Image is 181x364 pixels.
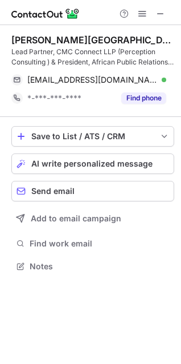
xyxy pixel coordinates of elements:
[11,153,174,174] button: AI write personalized message
[30,238,170,249] span: Find work email
[11,47,174,67] div: Lead Partner, CMC Connect LLP (Perception Consulting ) & President, African Public Relations Asso...
[121,92,166,104] button: Reveal Button
[31,214,121,223] span: Add to email campaign
[11,181,174,201] button: Send email
[11,34,174,46] div: [PERSON_NAME][GEOGRAPHIC_DATA]
[11,236,174,252] button: Find work email
[31,187,75,196] span: Send email
[11,208,174,229] button: Add to email campaign
[11,7,80,21] img: ContactOut v5.3.10
[30,261,170,272] span: Notes
[11,126,174,147] button: save-profile-one-click
[31,159,153,168] span: AI write personalized message
[27,75,158,85] span: [EMAIL_ADDRESS][DOMAIN_NAME]
[11,258,174,274] button: Notes
[31,132,154,141] div: Save to List / ATS / CRM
